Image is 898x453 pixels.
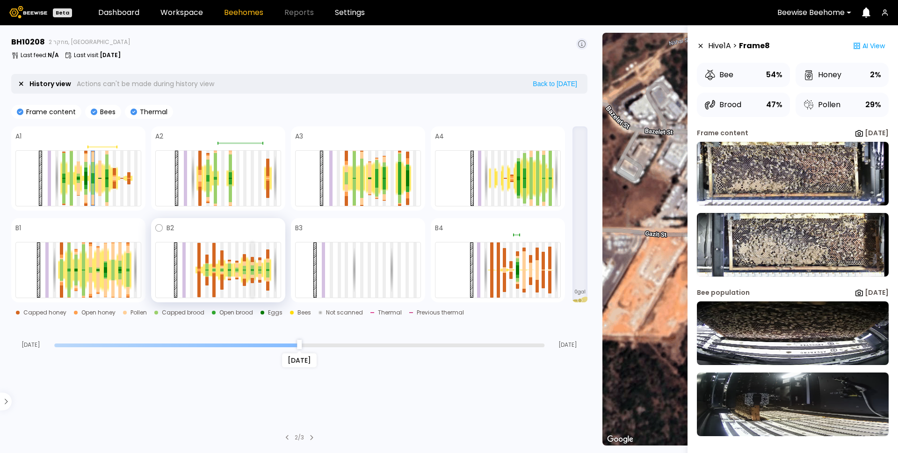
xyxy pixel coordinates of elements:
[803,99,840,110] div: Pollen
[605,433,636,446] a: Open this area in Google Maps (opens a new window)
[870,68,881,81] div: 2%
[335,9,365,16] a: Settings
[29,80,71,87] p: History view
[98,9,139,16] a: Dashboard
[849,37,889,55] div: AI View
[49,39,130,45] span: מחקר 2, [GEOGRAPHIC_DATA]
[766,68,782,81] div: 54%
[865,128,889,138] b: [DATE]
[295,433,304,442] div: 2 / 3
[81,310,116,315] div: Open honey
[97,109,116,115] p: Bees
[23,310,66,315] div: Capped honey
[697,373,889,436] img: 20250706_170522_0300-a-526-back-10208-ACYYHCNH.jpg
[697,128,748,138] div: Frame content
[697,213,889,277] img: 20250706_171416-a-526.48-back-10208-ACYYHCNH.jpg
[865,288,889,297] b: [DATE]
[704,69,733,80] div: Bee
[295,133,303,139] h4: A3
[697,142,889,205] img: 20250706_171415-a-526.48-front-10208-ACYYHCNH.jpg
[224,9,263,16] a: Beehomes
[297,310,311,315] div: Bees
[9,6,47,18] img: Beewise logo
[574,290,586,294] span: 0 gal
[548,342,587,348] span: [DATE]
[53,8,72,17] div: Beta
[378,310,402,315] div: Thermal
[435,133,444,139] h4: A4
[284,9,314,16] span: Reports
[15,133,22,139] h4: A1
[15,225,21,231] h4: B1
[77,80,214,87] p: Actions can't be made during history view
[282,353,317,367] div: [DATE]
[21,52,59,58] p: Last feed :
[23,109,76,115] p: Frame content
[162,310,204,315] div: Capped brood
[766,98,782,111] div: 47%
[708,37,770,55] div: Hive 1 A >
[100,51,121,59] b: [DATE]
[417,310,464,315] div: Previous thermal
[74,52,121,58] p: Last visit :
[48,51,59,59] b: N/A
[865,98,881,111] div: 29%
[803,69,841,80] div: Honey
[155,133,163,139] h4: A2
[326,310,363,315] div: Not scanned
[697,288,750,298] div: Bee population
[219,310,253,315] div: Open brood
[11,38,45,46] h3: BH 10208
[268,310,282,315] div: Eggs
[605,433,636,446] img: Google
[435,225,443,231] h4: B4
[160,9,203,16] a: Workspace
[130,310,147,315] div: Pollen
[530,80,580,88] button: Back to [DATE]
[739,40,770,51] strong: Frame 8
[697,301,889,365] img: 20250706_170522_0300-a-526-front-10208-ACYYHCNH.jpg
[704,99,741,110] div: Brood
[11,342,51,348] span: [DATE]
[137,109,167,115] p: Thermal
[167,225,174,231] h4: B2
[295,225,303,231] h4: B3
